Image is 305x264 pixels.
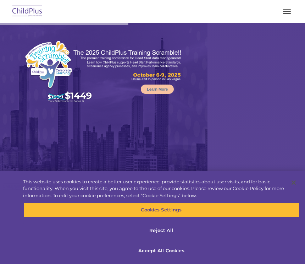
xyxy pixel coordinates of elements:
[141,85,174,94] a: Learn More
[23,178,284,199] div: This website uses cookies to create a better user experience, provide statistics about user visit...
[11,3,44,20] img: ChildPlus by Procare Solutions
[23,243,299,258] button: Accept All Cookies
[286,175,301,190] button: Close
[23,203,299,217] button: Cookies Settings
[23,223,299,238] button: Reject All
